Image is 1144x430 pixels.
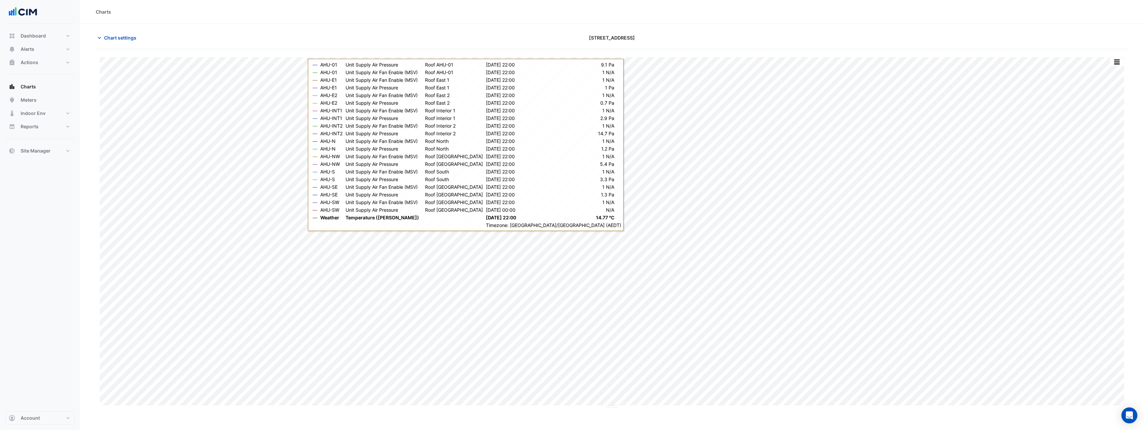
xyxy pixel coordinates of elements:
div: Charts [96,8,111,15]
button: Chart settings [96,32,141,44]
span: Chart settings [104,34,136,41]
div: Open Intercom Messenger [1121,407,1137,423]
app-icon: Site Manager [9,148,15,154]
app-icon: Meters [9,97,15,103]
button: Indoor Env [5,107,74,120]
button: Site Manager [5,144,74,158]
button: Meters [5,93,74,107]
app-icon: Indoor Env [9,110,15,117]
img: Company Logo [8,5,38,19]
span: Meters [21,97,37,103]
button: Charts [5,80,74,93]
app-icon: Reports [9,123,15,130]
app-icon: Alerts [9,46,15,53]
span: Account [21,415,40,421]
app-icon: Dashboard [9,33,15,39]
button: Account [5,411,74,425]
span: Charts [21,83,36,90]
span: Actions [21,59,38,66]
button: Alerts [5,43,74,56]
span: Dashboard [21,33,46,39]
button: Reports [5,120,74,133]
span: Alerts [21,46,34,53]
app-icon: Charts [9,83,15,90]
span: Indoor Env [21,110,46,117]
button: More Options [1110,58,1123,66]
span: [STREET_ADDRESS] [589,34,635,41]
span: Site Manager [21,148,51,154]
app-icon: Actions [9,59,15,66]
span: Reports [21,123,39,130]
button: Dashboard [5,29,74,43]
button: Actions [5,56,74,69]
